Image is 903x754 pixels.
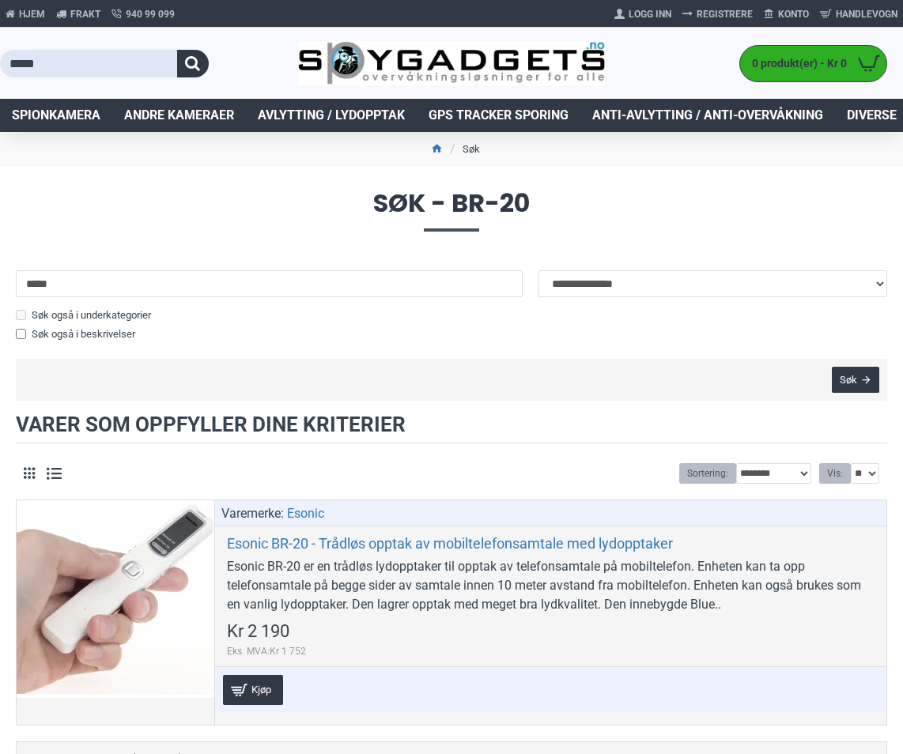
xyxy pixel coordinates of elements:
img: SpyGadgets.no [298,41,605,85]
span: Varemerke: [221,504,284,523]
span: Kr 2 190 [227,623,289,640]
a: Anti-avlytting / Anti-overvåkning [580,99,835,132]
a: Handlevogn [814,2,903,27]
span: Søk - br-20 [16,190,887,231]
a: Logg Inn [609,2,677,27]
span: Registrere [697,7,753,21]
span: Logg Inn [629,7,671,21]
span: Frakt [70,7,100,21]
input: Søk også i beskrivelser [16,329,26,339]
span: Anti-avlytting / Anti-overvåkning [592,106,823,125]
label: Sortering: [679,463,736,484]
span: Andre kameraer [124,106,234,125]
label: Søk også i underkategorier [16,307,151,323]
a: GPS Tracker Sporing [417,99,580,132]
span: Diverse [847,106,897,125]
div: Esonic BR-20 er en trådløs lydopptaker til opptak av telefonsamtale på mobiltelefon. Enheten kan ... [227,557,875,614]
span: Avlytting / Lydopptak [258,106,405,125]
span: Søk [840,375,857,385]
span: 940 99 099 [126,7,175,21]
a: Andre kameraer [112,99,246,132]
a: Esonic [287,504,324,523]
span: Handlevogn [836,7,897,21]
label: Vis: [819,463,851,484]
a: Avlytting / Lydopptak [246,99,417,132]
span: 0 produkt(er) - Kr 0 [740,55,851,72]
span: Eks. MVA:Kr 1 752 [227,644,306,658]
a: Registrere [677,2,758,27]
label: Søk også i beskrivelser [16,326,135,342]
a: Konto [758,2,814,27]
span: Spionkamera [12,106,100,125]
a: Esonic BR-20 - Trådløs opptak av mobiltelefonsamtale med lydopptaker [227,534,673,552]
span: Konto [778,7,809,21]
h2: Varer som oppfyller dine kriterier [16,413,887,443]
span: Hjem [19,7,45,21]
a: Esonic BR-20 - Trådløs opptak av mobiltelefonsamtale med lydopptaker Esonic BR-20 - Trådløs oppta... [17,500,214,698]
a: 0 produkt(er) - Kr 0 [740,46,886,81]
span: Kjøp [247,684,275,695]
input: Søk også i underkategorier [16,310,26,320]
button: Søk [832,367,879,393]
span: GPS Tracker Sporing [429,106,569,125]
